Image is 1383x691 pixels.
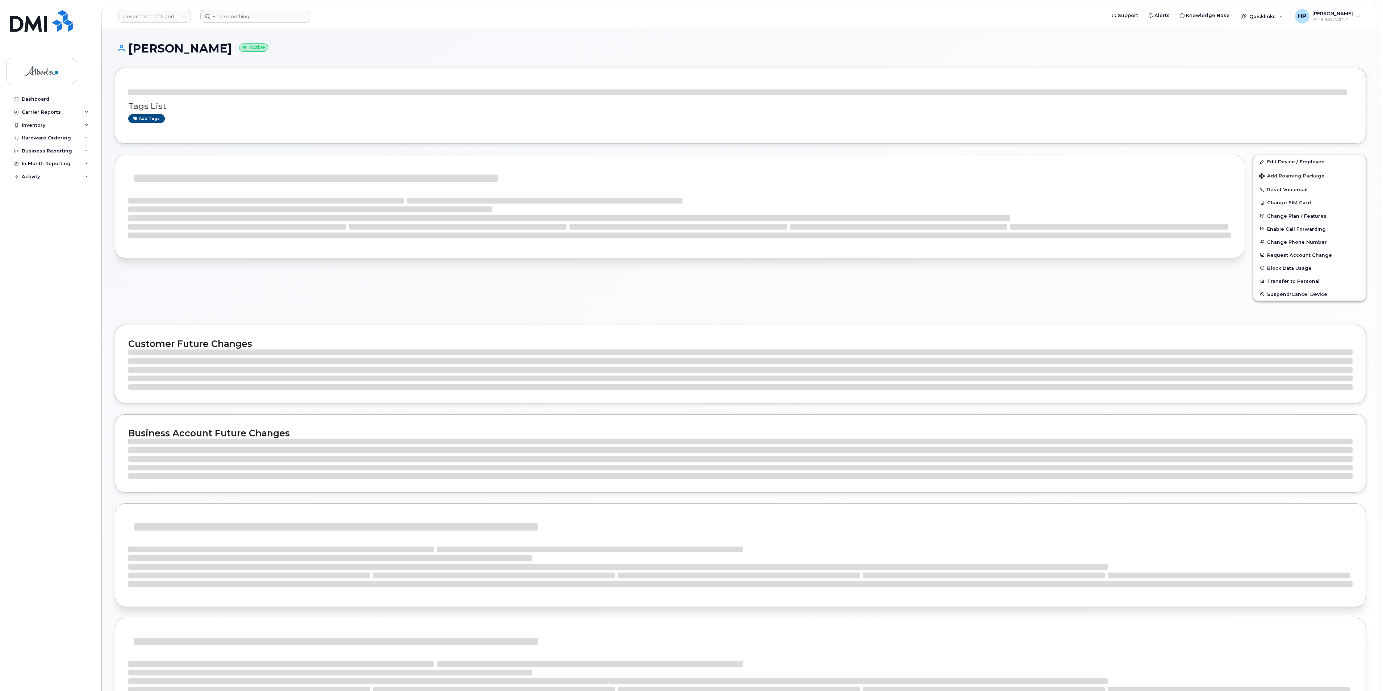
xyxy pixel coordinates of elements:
[1267,292,1327,297] span: Suspend/Cancel Device
[1267,226,1326,231] span: Enable Call Forwarding
[1253,222,1366,235] button: Enable Call Forwarding
[1259,173,1325,180] span: Add Roaming Package
[128,114,165,123] a: Add tags
[1253,155,1366,168] a: Edit Device / Employee
[1253,288,1366,301] button: Suspend/Cancel Device
[1253,209,1366,222] button: Change Plan / Features
[1253,261,1366,275] button: Block Data Usage
[1253,168,1366,183] button: Add Roaming Package
[1253,183,1366,196] button: Reset Voicemail
[1253,196,1366,209] button: Change SIM Card
[115,42,1366,55] h1: [PERSON_NAME]
[1267,213,1326,218] span: Change Plan / Features
[239,43,268,52] small: Active
[128,102,1353,111] h3: Tags List
[128,338,1353,349] h2: Customer Future Changes
[1253,275,1366,288] button: Transfer to Personal
[1253,248,1366,261] button: Request Account Change
[128,428,1353,439] h2: Business Account Future Changes
[1253,235,1366,248] button: Change Phone Number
